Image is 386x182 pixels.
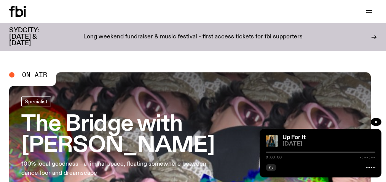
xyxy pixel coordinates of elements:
[21,97,51,106] a: Specialist
[282,141,375,147] span: [DATE]
[22,71,47,78] span: On Air
[21,114,365,157] h3: The Bridge with [PERSON_NAME]
[282,135,306,141] a: Up For It
[21,160,216,178] p: 100% local goodness - a liminal space, floating somewhere between dancefloor and dreamscape
[9,27,58,47] h3: SYDCITY: [DATE] & [DATE]
[359,155,375,159] span: -:--:--
[266,155,282,159] span: 0:00:00
[25,98,48,104] span: Specialist
[83,34,303,41] p: Long weekend fundraiser & music festival - first access tickets for fbi supporters
[266,135,278,147] img: Ify - a Brown Skin girl with black braided twists, looking up to the side with her tongue stickin...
